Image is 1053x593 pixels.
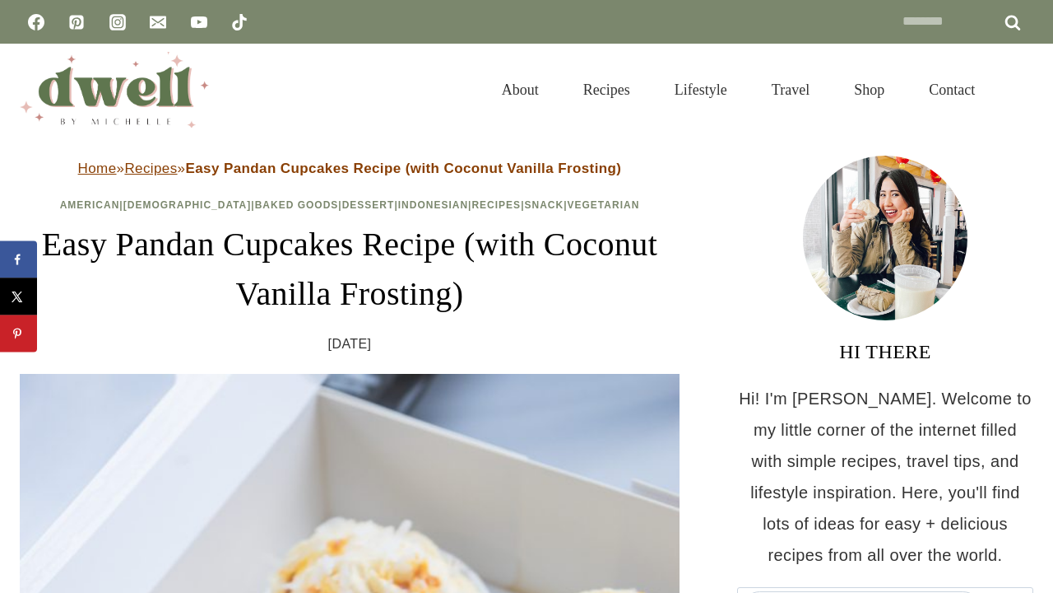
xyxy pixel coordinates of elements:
a: Travel [749,61,832,119]
a: Recipes [124,161,177,176]
a: Home [78,161,117,176]
nav: Primary Navigation [480,61,997,119]
p: Hi! I'm [PERSON_NAME]. Welcome to my little corner of the internet filled with simple recipes, tr... [737,383,1033,571]
button: View Search Form [1005,76,1033,104]
strong: Easy Pandan Cupcakes Recipe (with Coconut Vanilla Frosting) [185,161,621,176]
a: Recipes [561,61,652,119]
span: | | | | | | | [60,199,640,211]
a: Instagram [101,6,134,39]
a: Lifestyle [652,61,749,119]
time: [DATE] [328,332,372,357]
a: Baked Goods [255,199,339,211]
a: YouTube [183,6,216,39]
a: Contact [907,61,997,119]
a: [DEMOGRAPHIC_DATA] [123,199,252,211]
h1: Easy Pandan Cupcakes Recipe (with Coconut Vanilla Frosting) [20,220,680,319]
a: Facebook [20,6,53,39]
h3: HI THERE [737,337,1033,367]
a: Pinterest [60,6,93,39]
a: About [480,61,561,119]
a: Dessert [342,199,395,211]
img: DWELL by michelle [20,52,209,128]
a: TikTok [223,6,256,39]
a: Indonesian [398,199,468,211]
a: American [60,199,120,211]
a: Email [141,6,174,39]
span: » » [78,161,622,176]
a: Recipes [471,199,521,211]
a: Snack [524,199,564,211]
a: Vegetarian [568,199,640,211]
a: Shop [832,61,907,119]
